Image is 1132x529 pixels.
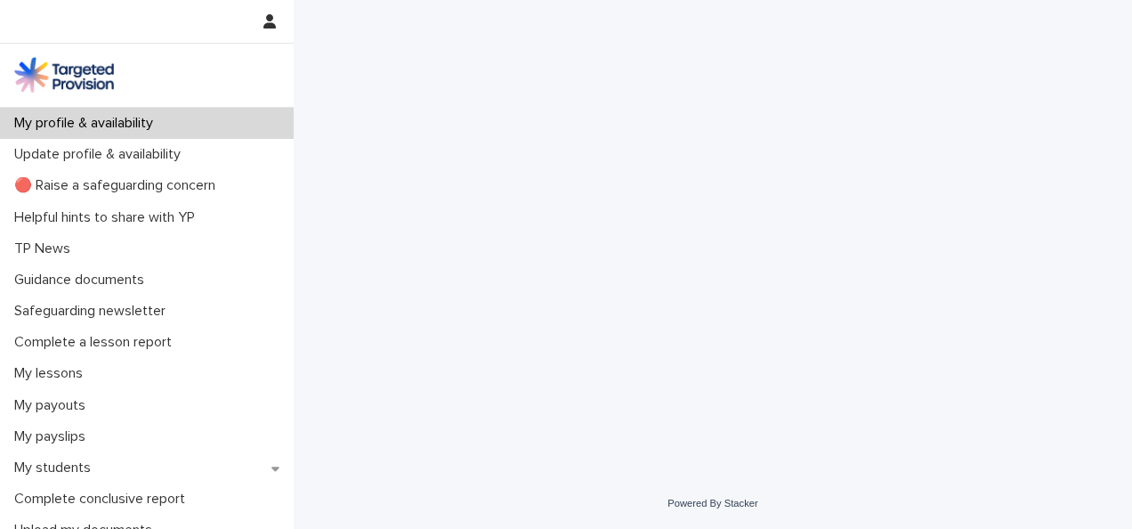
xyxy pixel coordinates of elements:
[7,146,195,163] p: Update profile & availability
[7,115,167,132] p: My profile & availability
[7,272,158,289] p: Guidance documents
[7,334,186,351] p: Complete a lesson report
[7,365,97,382] p: My lessons
[7,303,180,320] p: Safeguarding newsletter
[7,428,100,445] p: My payslips
[7,460,105,476] p: My students
[7,240,85,257] p: TP News
[7,491,199,508] p: Complete conclusive report
[7,177,230,194] p: 🔴 Raise a safeguarding concern
[14,57,114,93] img: M5nRWzHhSzIhMunXDL62
[7,397,100,414] p: My payouts
[7,209,209,226] p: Helpful hints to share with YP
[667,498,757,509] a: Powered By Stacker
